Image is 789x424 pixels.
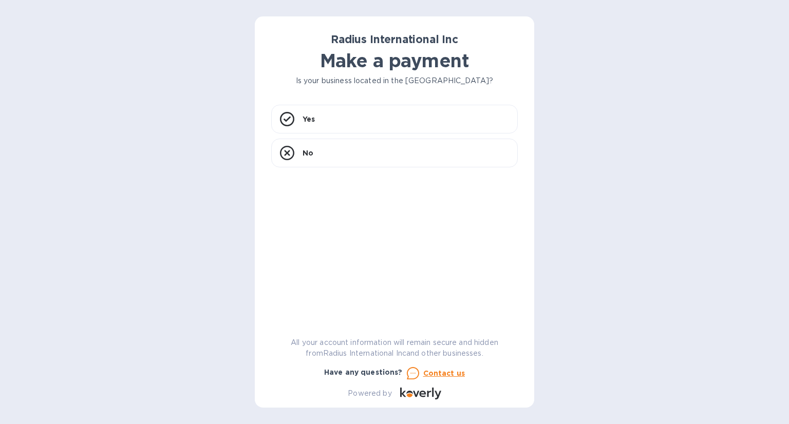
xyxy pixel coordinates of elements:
h1: Make a payment [271,50,518,71]
p: Powered by [348,388,391,399]
b: Have any questions? [324,368,403,376]
p: Yes [303,114,315,124]
p: No [303,148,313,158]
p: All your account information will remain secure and hidden from Radius International Inc and othe... [271,337,518,359]
u: Contact us [423,369,465,377]
b: Radius International Inc [331,33,458,46]
p: Is your business located in the [GEOGRAPHIC_DATA]? [271,75,518,86]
